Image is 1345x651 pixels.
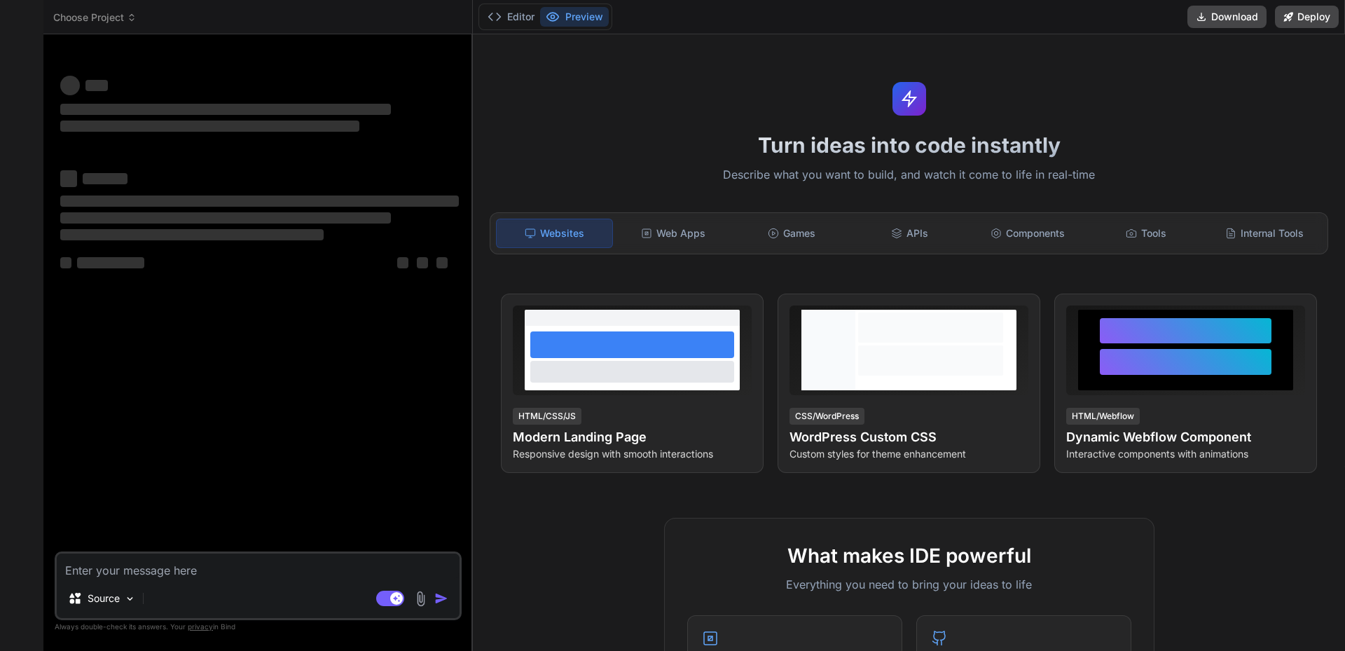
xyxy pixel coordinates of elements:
span: ‌ [60,121,359,132]
span: ‌ [436,257,448,268]
span: ‌ [60,196,459,207]
span: ‌ [85,80,108,91]
h1: Turn ideas into code instantly [481,132,1337,158]
button: Download [1187,6,1267,28]
h4: WordPress Custom CSS [789,427,1028,447]
h4: Dynamic Webflow Component [1066,427,1305,447]
span: ‌ [77,257,144,268]
div: HTML/Webflow [1066,408,1140,425]
span: Choose Project [53,11,137,25]
div: Internal Tools [1206,219,1322,248]
span: ‌ [60,212,391,224]
span: privacy [188,622,213,631]
h4: Modern Landing Page [513,427,752,447]
button: Preview [540,7,609,27]
div: HTML/CSS/JS [513,408,581,425]
span: ‌ [397,257,408,268]
button: Editor [482,7,540,27]
img: icon [434,591,448,605]
div: APIs [852,219,967,248]
div: Components [970,219,1086,248]
img: attachment [413,591,429,607]
span: ‌ [60,229,324,240]
img: Pick Models [124,593,136,605]
p: Interactive components with animations [1066,447,1305,461]
div: Games [734,219,850,248]
p: Always double-check its answers. Your in Bind [55,620,462,633]
span: ‌ [60,257,71,268]
span: ‌ [417,257,428,268]
div: Web Apps [616,219,731,248]
h2: What makes IDE powerful [687,541,1131,570]
p: Responsive design with smooth interactions [513,447,752,461]
button: Deploy [1275,6,1339,28]
div: Websites [496,219,613,248]
p: Custom styles for theme enhancement [789,447,1028,461]
div: Tools [1089,219,1204,248]
p: Everything you need to bring your ideas to life [687,576,1131,593]
span: ‌ [60,170,77,187]
span: ‌ [60,104,391,115]
span: ‌ [83,173,127,184]
p: Describe what you want to build, and watch it come to life in real-time [481,166,1337,184]
span: ‌ [60,76,80,95]
p: Source [88,591,120,605]
div: CSS/WordPress [789,408,864,425]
